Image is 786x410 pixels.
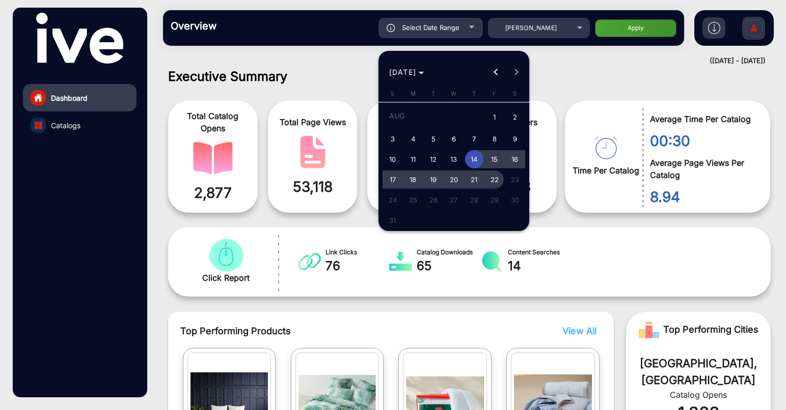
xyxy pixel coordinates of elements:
button: August 24, 2025 [383,190,403,210]
button: August 25, 2025 [403,190,423,210]
button: August 13, 2025 [444,149,464,169]
span: S [391,90,394,97]
button: August 6, 2025 [444,129,464,149]
span: 21 [465,170,483,189]
button: Previous month [485,62,506,82]
span: 15 [485,150,504,168]
button: August 9, 2025 [505,129,525,149]
button: August 30, 2025 [505,190,525,210]
span: 24 [384,191,402,209]
span: W [451,90,456,97]
button: August 15, 2025 [484,149,505,169]
button: August 29, 2025 [484,190,505,210]
span: 4 [404,130,422,148]
span: F [493,90,496,97]
button: August 2, 2025 [505,106,525,129]
span: 11 [404,150,422,168]
span: 26 [424,191,443,209]
button: August 23, 2025 [505,169,525,190]
span: 16 [506,150,524,168]
span: 22 [485,170,504,189]
button: August 14, 2025 [464,149,484,169]
button: August 12, 2025 [423,149,444,169]
span: 28 [465,191,483,209]
button: August 22, 2025 [484,169,505,190]
button: August 31, 2025 [383,210,403,230]
span: 23 [506,170,524,189]
button: August 10, 2025 [383,149,403,169]
span: 31 [384,211,402,229]
button: August 11, 2025 [403,149,423,169]
span: 12 [424,150,443,168]
span: 19 [424,170,443,189]
button: August 20, 2025 [444,169,464,190]
button: Choose month and year [385,63,428,81]
button: August 17, 2025 [383,169,403,190]
button: August 19, 2025 [423,169,444,190]
button: August 5, 2025 [423,129,444,149]
span: 30 [506,191,524,209]
span: 3 [384,130,402,148]
button: August 27, 2025 [444,190,464,210]
button: August 1, 2025 [484,106,505,129]
span: 1 [485,107,504,128]
button: August 21, 2025 [464,169,484,190]
td: AUG [383,106,484,129]
button: August 8, 2025 [484,129,505,149]
button: August 26, 2025 [423,190,444,210]
span: 18 [404,170,422,189]
button: August 28, 2025 [464,190,484,210]
span: M [411,90,416,97]
span: 9 [506,130,524,148]
span: 14 [465,150,483,168]
button: August 16, 2025 [505,149,525,169]
span: 7 [465,130,483,148]
span: 10 [384,150,402,168]
button: August 3, 2025 [383,129,403,149]
span: [DATE] [389,68,417,76]
span: T [431,90,435,97]
span: 25 [404,191,422,209]
span: 6 [445,130,463,148]
button: August 4, 2025 [403,129,423,149]
span: 8 [485,130,504,148]
span: 17 [384,170,402,189]
span: 2 [506,107,524,128]
span: 20 [445,170,463,189]
span: 27 [445,191,463,209]
button: August 18, 2025 [403,169,423,190]
button: August 7, 2025 [464,129,484,149]
span: S [513,90,517,97]
span: 5 [424,130,443,148]
span: 13 [445,150,463,168]
span: T [472,90,476,97]
span: 29 [485,191,504,209]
